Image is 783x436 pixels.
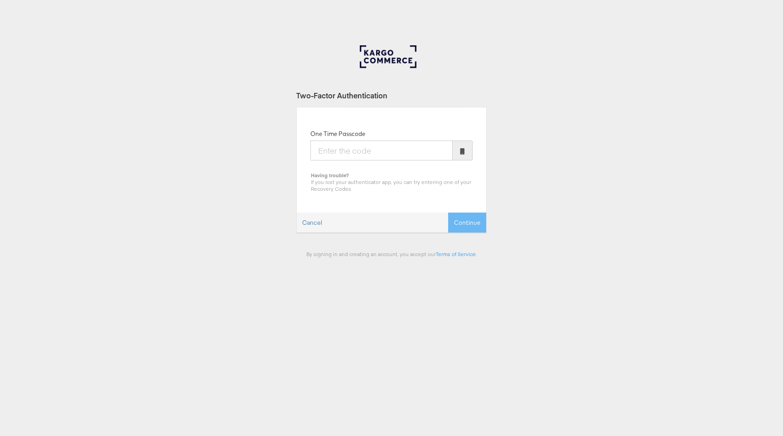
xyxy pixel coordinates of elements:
span: If you lost your authenticator app, you can try entering one of your Recovery Codes [311,179,471,192]
a: Cancel [297,213,328,233]
div: Two-Factor Authentication [296,90,487,101]
div: By signing in and creating an account, you accept our . [296,251,487,257]
b: Having trouble? [311,172,349,179]
input: Enter the code [310,140,453,160]
a: Terms of Service [436,251,476,257]
label: One Time Passcode [310,130,365,138]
